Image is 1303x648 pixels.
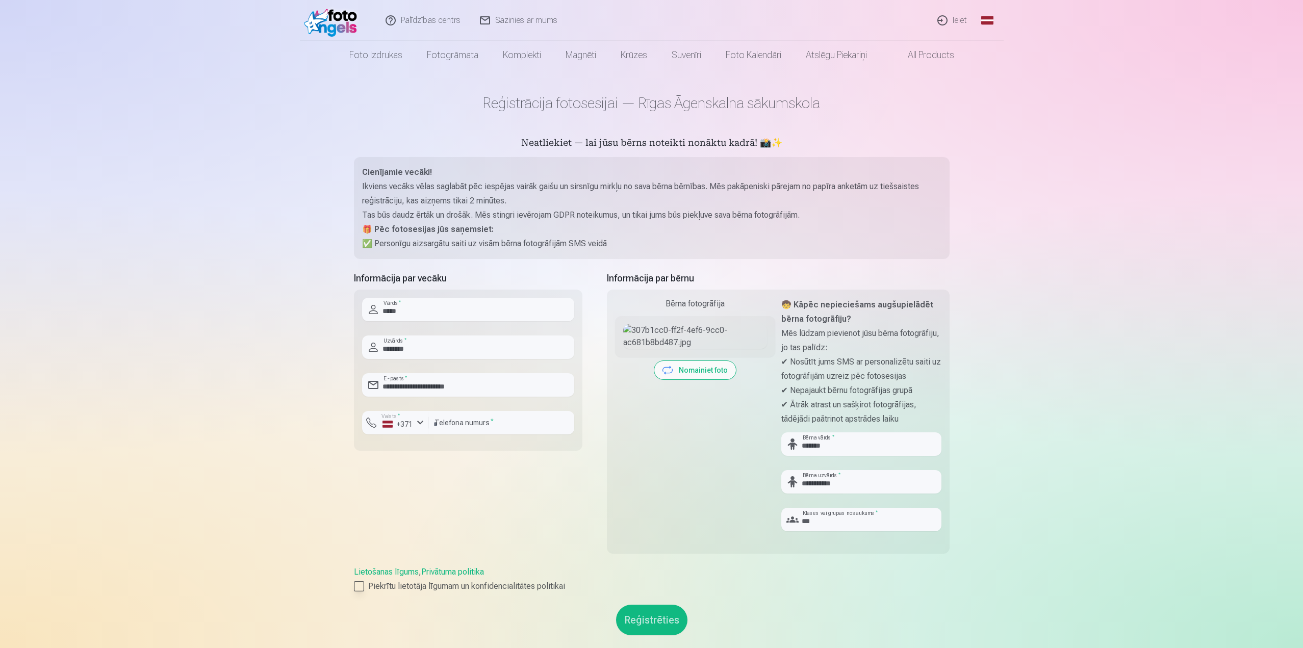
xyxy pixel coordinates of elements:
p: ✔ Nosūtīt jums SMS ar personalizētu saiti uz fotogrāfijām uzreiz pēc fotosesijas [781,355,941,383]
button: Nomainiet foto [654,361,736,379]
a: Atslēgu piekariņi [794,41,879,69]
div: , [354,566,950,592]
strong: Cienījamie vecāki! [362,167,432,177]
a: Komplekti [491,41,553,69]
button: Valsts*+371 [362,411,428,434]
h5: Informācija par vecāku [354,271,582,286]
p: Tas būs daudz ērtāk un drošāk. Mēs stingri ievērojam GDPR noteikumus, un tikai jums būs piekļuve ... [362,208,941,222]
a: Fotogrāmata [415,41,491,69]
h5: Neatliekiet — lai jūsu bērns noteikti nonāktu kadrā! 📸✨ [354,137,950,151]
div: +371 [382,419,413,429]
p: ✅ Personīgu aizsargātu saiti uz visām bērna fotogrāfijām SMS veidā [362,237,941,251]
h5: Informācija par bērnu [607,271,950,286]
img: /fa1 [304,4,363,37]
a: Foto kalendāri [713,41,794,69]
a: Lietošanas līgums [354,567,419,577]
p: ✔ Nepajaukt bērnu fotogrāfijas grupā [781,383,941,398]
a: Suvenīri [659,41,713,69]
div: Bērna fotogrāfija [615,298,775,310]
a: All products [879,41,966,69]
strong: 🎁 Pēc fotosesijas jūs saņemsiet: [362,224,494,234]
a: Privātuma politika [421,567,484,577]
button: Reģistrēties [616,605,687,635]
strong: 🧒 Kāpēc nepieciešams augšupielādēt bērna fotogrāfiju? [781,300,933,324]
h1: Reģistrācija fotosesijai — Rīgas Āgenskalna sākumskola [354,94,950,112]
label: Piekrītu lietotāja līgumam un konfidencialitātes politikai [354,580,950,592]
p: Mēs lūdzam pievienot jūsu bērna fotogrāfiju, jo tas palīdz: [781,326,941,355]
p: Ikviens vecāks vēlas saglabāt pēc iespējas vairāk gaišu un sirsnīgu mirkļu no sava bērna bērnības... [362,179,941,208]
img: 307b1cc0-ff2f-4ef6-9cc0-ac681b8bd487.jpg [623,324,767,349]
p: ✔ Ātrāk atrast un sašķirot fotogrāfijas, tādējādi paātrinot apstrādes laiku [781,398,941,426]
a: Krūzes [608,41,659,69]
label: Valsts [378,412,403,420]
a: Magnēti [553,41,608,69]
a: Foto izdrukas [337,41,415,69]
